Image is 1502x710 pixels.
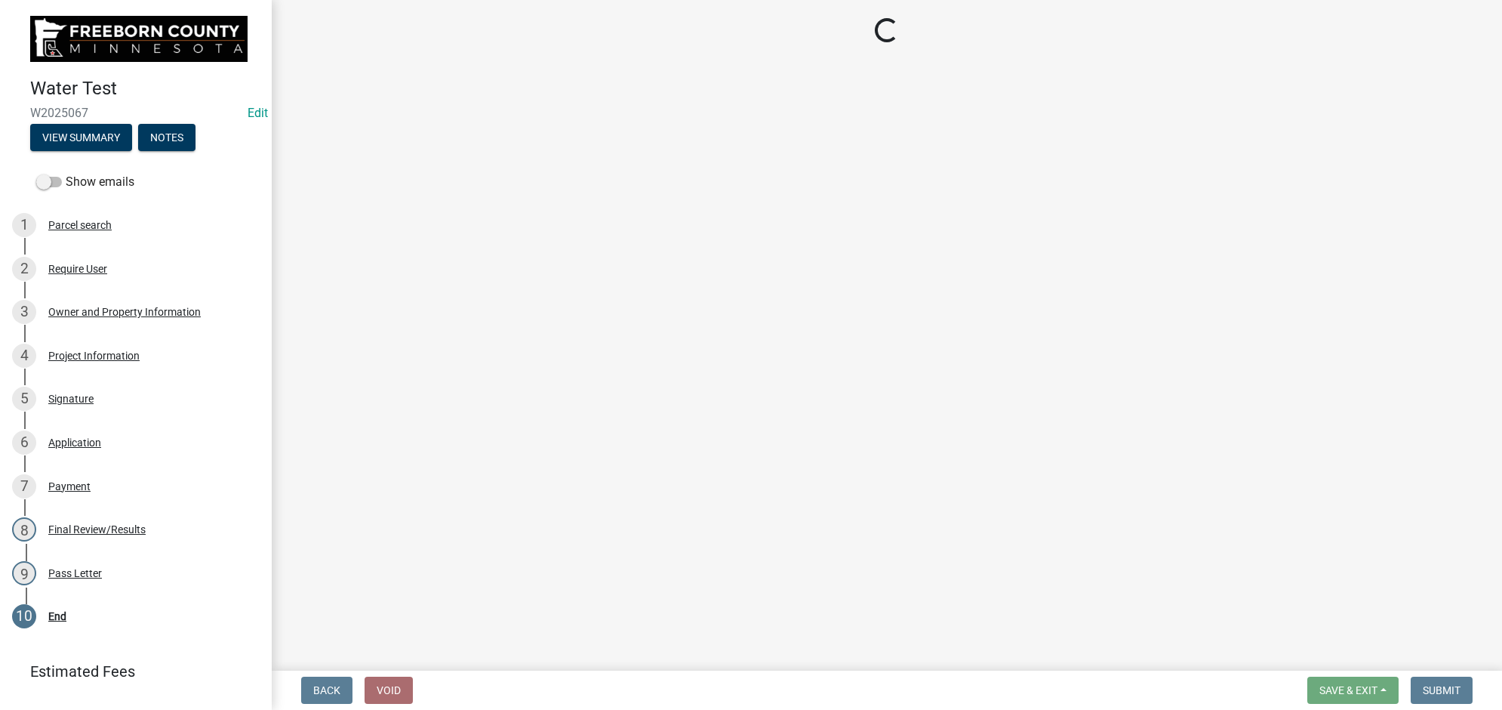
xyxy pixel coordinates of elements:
[36,173,134,191] label: Show emails
[248,106,268,120] a: Edit
[12,474,36,499] div: 7
[48,307,201,317] div: Owner and Property Information
[1307,677,1399,704] button: Save & Exit
[365,677,413,704] button: Void
[48,264,107,274] div: Require User
[30,132,132,144] wm-modal-confirm: Summary
[1411,677,1473,704] button: Submit
[12,344,36,368] div: 4
[30,78,260,100] h4: Water Test
[12,300,36,324] div: 3
[1319,684,1377,696] span: Save & Exit
[12,656,248,687] a: Estimated Fees
[12,213,36,237] div: 1
[48,568,102,579] div: Pass Letter
[48,437,101,448] div: Application
[1423,684,1460,696] span: Submit
[30,124,132,151] button: View Summary
[12,387,36,411] div: 5
[48,611,66,622] div: End
[12,604,36,628] div: 10
[313,684,340,696] span: Back
[48,394,94,404] div: Signature
[138,124,195,151] button: Notes
[12,561,36,585] div: 9
[48,220,112,230] div: Parcel search
[48,350,140,361] div: Project Information
[301,677,352,704] button: Back
[12,257,36,281] div: 2
[12,517,36,542] div: 8
[30,16,248,62] img: Freeborn County, Minnesota
[48,481,91,492] div: Payment
[248,106,268,120] wm-modal-confirm: Edit Application Number
[12,431,36,455] div: 6
[48,524,146,535] div: Final Review/Results
[138,132,195,144] wm-modal-confirm: Notes
[30,106,242,120] span: W2025067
